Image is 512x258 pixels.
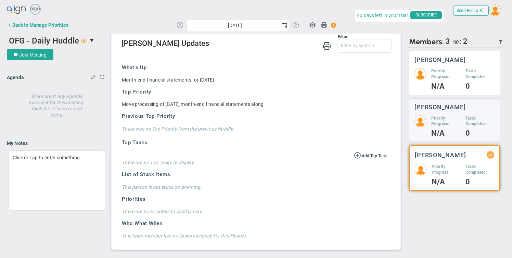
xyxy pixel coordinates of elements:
span: Send Recap [457,8,478,13]
span: Huddle Settings [306,18,319,31]
h4: This team member has no Tasks assigned for this Huddle. [122,233,387,239]
input: Filter by section [337,39,392,52]
h3: Priorities [122,196,387,203]
span: Join Meeting [19,52,47,58]
span: Print Huddle [321,22,327,31]
span: OFG - Daily Huddle [9,36,79,46]
button: Join Meeting [7,49,53,60]
h4: This person is not stuck on anything. [122,184,387,190]
h4: 0 [465,179,494,185]
span: 20 days left in your trial. [357,11,409,20]
span: Filter Updated Members [498,39,503,45]
h4: My Notes [7,140,106,146]
img: 204801.Person.photo [414,115,426,127]
span: select [279,20,289,32]
button: Add Top Task [354,151,387,159]
button: Back to Manage Priorities [7,18,68,32]
h4: N/A [432,179,460,185]
span: 3 [446,37,450,46]
h3: [PERSON_NAME] [415,152,466,158]
h5: Priority Progress: [432,164,460,175]
img: align-logo.svg [7,3,27,16]
h3: Top Priority [122,88,387,96]
div: Click or Tap to enter something... [8,150,105,211]
h4: There are no Priorities to display here. [122,208,387,214]
h5: Tasks Completed: [465,164,494,175]
h5: Priority Progress: [431,68,460,80]
h4: There was no Top Priority from the previous Huddle. [122,126,387,132]
h3: What's Up [122,64,387,71]
div: The following people are Viewers: Craig Churchill, Tyler Van Schoonhoven [450,37,468,46]
img: 204802.Person.photo [414,68,426,80]
div: Filter [121,34,347,39]
span: Viewer [81,38,87,43]
div: Back to Manage Priorities [12,22,68,28]
h4: 0 [465,130,495,136]
h4: 0 [465,83,495,89]
h3: Who What When [122,220,387,227]
span: Agenda [7,75,24,80]
h3: Top Tasks [122,139,387,146]
span: Print Huddle Member Updates [323,41,331,50]
h4: There are no Top Tasks to display. [122,159,387,165]
h4: N/A [431,130,460,136]
img: 204746.Person.photo [489,4,501,16]
h5: Tasks Completed: [465,68,495,80]
h5: Tasks Completed: [465,115,495,127]
h3: List of Stuck Items [122,171,387,178]
img: 204803.Person.photo [415,164,426,175]
h5: Priority Progress: [431,115,460,127]
span: Action Button [328,21,336,30]
div: Updated Status [488,152,493,157]
span: Month-end financial statements for [DATE] [122,77,214,83]
span: SUBSCRIBE [410,11,442,19]
span: Move processing of [DATE] month-end financial statements along [122,101,264,107]
h3: [PERSON_NAME] [414,104,466,110]
h4: There aren't any agenda items yet for this meeting. Click the "+" icon to add some. [27,88,87,118]
span: Add Top Task [362,153,387,158]
span: : [459,37,461,46]
h3: Previous Top Priority [122,113,387,120]
button: Send Recap [453,5,489,16]
span: Members: [409,37,444,46]
span: select [87,35,98,46]
h2: [PERSON_NAME] Updates [121,39,392,49]
h4: N/A [431,83,460,89]
h3: [PERSON_NAME] [414,57,466,63]
span: 2 [463,37,468,46]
